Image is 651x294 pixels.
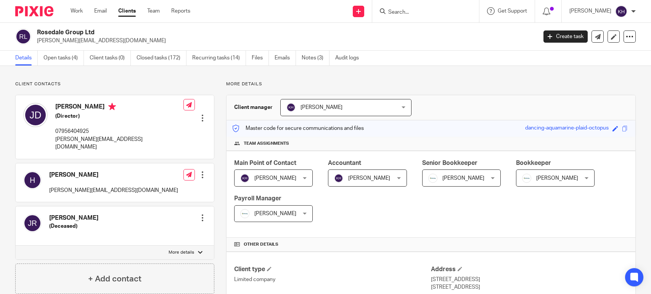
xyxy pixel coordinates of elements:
[240,174,249,183] img: svg%3E
[94,7,107,15] a: Email
[108,103,116,110] i: Primary
[240,209,249,218] img: Infinity%20Logo%20with%20Whitespace%20.png
[55,128,183,135] p: 07956404925
[525,124,609,133] div: dancing-aquamarine-plaid-octopus
[422,160,477,166] span: Senior Bookkeeper
[254,176,296,181] span: [PERSON_NAME]
[302,51,330,66] a: Notes (3)
[234,104,273,111] h3: Client manager
[23,171,42,189] img: svg%3E
[543,30,588,43] a: Create task
[234,276,431,283] p: Limited company
[171,7,190,15] a: Reports
[232,125,364,132] p: Master code for secure communications and files
[301,105,342,110] span: [PERSON_NAME]
[37,37,532,45] p: [PERSON_NAME][EMAIL_ADDRESS][DOMAIN_NAME]
[23,103,48,127] img: svg%3E
[55,103,183,112] h4: [PERSON_NAME]
[169,249,194,256] p: More details
[348,176,390,181] span: [PERSON_NAME]
[334,174,343,183] img: svg%3E
[234,160,296,166] span: Main Point of Contact
[254,211,296,216] span: [PERSON_NAME]
[387,9,456,16] input: Search
[428,174,437,183] img: Infinity%20Logo%20with%20Whitespace%20.png
[431,283,628,291] p: [STREET_ADDRESS]
[536,176,578,181] span: [PERSON_NAME]
[49,222,98,230] h5: (Deceased)
[49,214,98,222] h4: [PERSON_NAME]
[431,276,628,283] p: [STREET_ADDRESS]
[137,51,186,66] a: Closed tasks (172)
[192,51,246,66] a: Recurring tasks (14)
[252,51,269,66] a: Files
[498,8,527,14] span: Get Support
[23,214,42,232] img: svg%3E
[234,195,281,201] span: Payroll Manager
[15,81,214,87] p: Client contacts
[234,265,431,273] h4: Client type
[226,81,636,87] p: More details
[55,112,183,120] h5: (Director)
[90,51,131,66] a: Client tasks (0)
[49,171,178,179] h4: [PERSON_NAME]
[286,103,296,112] img: svg%3E
[55,136,183,151] p: [PERSON_NAME][EMAIL_ADDRESS][DOMAIN_NAME]
[569,7,611,15] p: [PERSON_NAME]
[37,29,433,37] h2: Rosedale Group Ltd
[49,187,178,194] p: [PERSON_NAME][EMAIL_ADDRESS][DOMAIN_NAME]
[522,174,531,183] img: Infinity%20Logo%20with%20Whitespace%20.png
[615,5,627,18] img: svg%3E
[118,7,136,15] a: Clients
[244,141,289,147] span: Team assignments
[15,29,31,45] img: svg%3E
[15,6,53,16] img: Pixie
[244,241,278,248] span: Other details
[431,265,628,273] h4: Address
[43,51,84,66] a: Open tasks (4)
[442,176,484,181] span: [PERSON_NAME]
[15,51,38,66] a: Details
[516,160,551,166] span: Bookkeeper
[328,160,361,166] span: Accountant
[88,273,141,285] h4: + Add contact
[71,7,83,15] a: Work
[335,51,365,66] a: Audit logs
[275,51,296,66] a: Emails
[147,7,160,15] a: Team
